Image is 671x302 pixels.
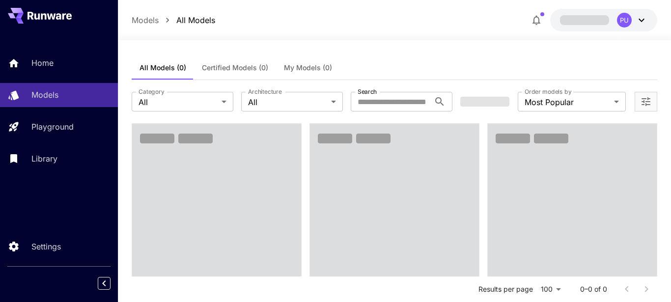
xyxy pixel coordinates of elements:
button: Collapse sidebar [98,277,111,290]
span: Certified Models (0) [202,63,268,72]
div: 100 [537,282,564,296]
p: Results per page [478,284,533,294]
a: All Models [176,14,215,26]
label: Order models by [525,87,571,96]
label: Category [139,87,165,96]
label: Search [358,87,377,96]
span: Most Popular [525,96,610,108]
button: PU [550,9,657,31]
span: All Models (0) [140,63,186,72]
p: Settings [31,241,61,252]
div: PU [617,13,632,27]
p: Playground [31,121,74,133]
p: Models [31,89,58,101]
div: Collapse sidebar [105,275,118,292]
p: 0–0 of 0 [580,284,607,294]
a: Models [132,14,159,26]
nav: breadcrumb [132,14,215,26]
span: All [139,96,218,108]
button: Open more filters [640,96,652,108]
span: My Models (0) [284,63,332,72]
label: Architecture [248,87,281,96]
p: Library [31,153,57,165]
p: Home [31,57,54,69]
span: All [248,96,327,108]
